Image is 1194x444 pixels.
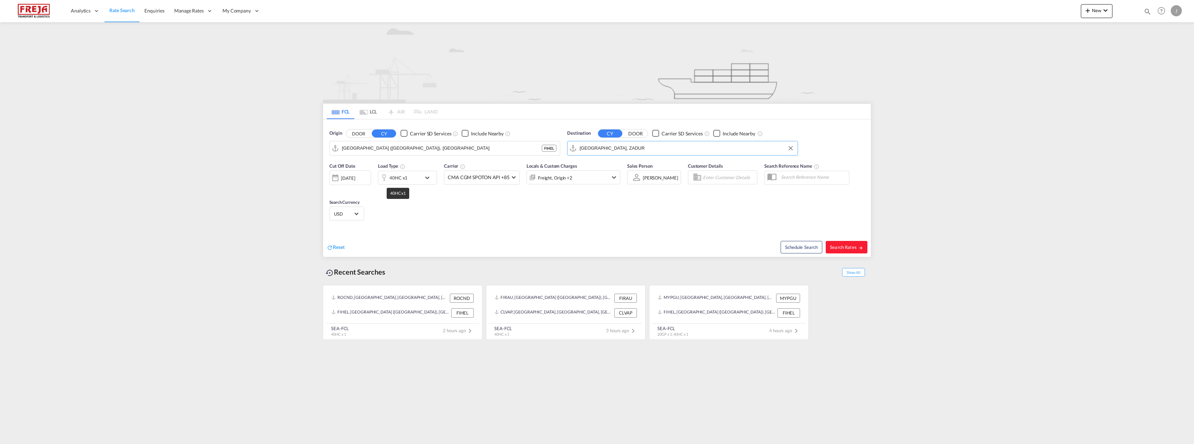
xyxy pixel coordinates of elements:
div: ROCND, Constanta, Romania, Eastern Europe , Europe [331,294,448,303]
recent-search-card: ROCND, [GEOGRAPHIC_DATA], [GEOGRAPHIC_DATA], [GEOGRAPHIC_DATA] , [GEOGRAPHIC_DATA] ROCNDFIHEL, [G... [323,285,482,340]
span: Cut Off Date [329,163,355,169]
md-datepicker: Select [329,184,335,194]
md-icon: Unchecked: Search for CY (Container Yard) services for all selected carriers.Checked : Search for... [704,131,710,136]
div: SEA-FCL [494,325,512,332]
div: Recent Searches [323,264,388,280]
span: 20GP x 1, 40HC x 1 [657,332,688,336]
span: 2 hours ago [443,328,474,333]
md-tab-item: LCL [354,104,382,119]
button: DOOR [623,129,648,137]
span: USD [334,211,353,217]
button: Clear Input [785,143,796,153]
md-checkbox: Checkbox No Ink [462,130,504,137]
span: Customer Details [688,163,723,169]
md-icon: icon-refresh [327,244,333,251]
md-icon: Unchecked: Search for CY (Container Yard) services for all selected carriers.Checked : Search for... [453,131,458,136]
md-icon: icon-plus 400-fg [1084,6,1092,15]
button: CY [372,129,396,137]
recent-search-card: FIRAU, [GEOGRAPHIC_DATA] ([GEOGRAPHIC_DATA]), [GEOGRAPHIC_DATA], [GEOGRAPHIC_DATA], [GEOGRAPHIC_D... [486,285,646,340]
button: CY [598,129,622,137]
button: DOOR [346,129,371,137]
span: Search Currency [329,200,360,205]
span: Origin [329,130,342,137]
span: Reset [333,244,345,250]
span: 40HC x 1 [494,332,509,336]
span: Carrier [444,163,465,169]
div: Freight Origin Destination Factory Stuffingicon-chevron-down [527,170,620,184]
span: New [1084,8,1110,13]
md-icon: Your search will be saved by the below given name [814,164,819,169]
span: 3 hours ago [606,328,637,333]
input: Enter Customer Details [703,172,755,183]
span: Rate Search [109,7,135,13]
span: My Company [222,7,251,14]
span: CMA CGM SPOTON API +85 [448,174,510,181]
span: Manage Rates [174,7,204,14]
div: icon-magnify [1144,8,1151,18]
md-select: Select Currency: $ USDUnited States Dollar [333,209,360,219]
div: FIHEL, Helsinki (Helsingfors), Finland, Northern Europe, Europe [331,308,449,317]
div: MYPGU, Pasir Gudang, Johor, Malaysia, South East Asia, Asia Pacific [658,294,774,303]
span: Destination [567,130,591,137]
recent-search-card: MYPGU, [GEOGRAPHIC_DATA], [GEOGRAPHIC_DATA], [GEOGRAPHIC_DATA], [GEOGRAPHIC_DATA], [GEOGRAPHIC_DA... [649,285,809,340]
md-icon: icon-information-outline [400,164,405,169]
md-icon: icon-arrow-right [858,245,863,250]
input: Search Reference Name [777,172,849,182]
md-icon: Unchecked: Ignores neighbouring ports when fetching rates.Checked : Includes neighbouring ports w... [505,131,511,136]
div: Include Nearby [723,130,755,137]
div: J [1171,5,1182,16]
div: ROCND [450,294,474,303]
md-input-container: Durban, ZADUR [567,141,798,155]
div: Freight Origin Destination Factory Stuffing [538,173,572,183]
img: 586607c025bf11f083711d99603023e7.png [10,3,57,19]
md-icon: icon-chevron-right [466,327,474,335]
span: 40HC x1 [390,191,406,196]
div: FIHEL [542,145,556,152]
div: [DATE] [329,170,371,185]
div: FIHEL [451,308,474,317]
md-icon: icon-chevron-down [1101,6,1110,15]
div: FIRAU, Raumo (Rauma), Finland, Northern Europe, Europe [495,294,613,303]
span: Help [1155,5,1167,17]
div: FIRAU [614,294,637,303]
span: Locals & Custom Charges [527,163,577,169]
div: 40HC x1icon-chevron-down [378,171,437,185]
span: Load Type [378,163,405,169]
md-tab-item: FCL [327,104,354,119]
md-icon: The selected Trucker/Carrierwill be displayed in the rate results If the rates are from another f... [460,164,465,169]
div: SEA-FCL [657,325,688,332]
button: Search Ratesicon-arrow-right [826,241,867,253]
md-pagination-wrapper: Use the left and right arrow keys to navigate between tabs [327,104,438,119]
input: Search by Port [580,143,794,153]
div: Carrier SD Services [410,130,451,137]
div: icon-refreshReset [327,244,345,251]
button: Note: By default Schedule search will only considerorigin ports, destination ports and cut off da... [781,241,822,253]
div: Help [1155,5,1171,17]
md-icon: icon-chevron-down [610,173,618,182]
div: Origin DOOR CY Checkbox No InkUnchecked: Search for CY (Container Yard) services for all selected... [323,119,871,257]
span: Analytics [71,7,91,14]
md-icon: icon-magnify [1144,8,1151,15]
md-icon: icon-chevron-down [423,174,435,182]
md-checkbox: Checkbox No Ink [401,130,451,137]
div: Include Nearby [471,130,504,137]
md-select: Sales Person: Jarkko Lamminpaa [642,173,679,183]
div: 40HC x1 [389,173,407,183]
div: FIHEL, Helsinki (Helsingfors), Finland, Northern Europe, Europe [658,308,776,317]
md-icon: icon-chevron-right [792,327,800,335]
span: Search Rates [830,244,863,250]
div: SEA-FCL [331,325,349,332]
div: CLVAP, Valparaiso, Chile, South America, Americas [495,308,613,317]
button: icon-plus 400-fgNewicon-chevron-down [1081,4,1112,18]
span: Search Reference Name [764,163,819,169]
md-checkbox: Checkbox No Ink [713,130,755,137]
input: Search by Port [342,143,542,153]
md-icon: icon-chevron-right [629,327,637,335]
div: [DATE] [341,175,355,181]
span: Sales Person [627,163,653,169]
span: 4 hours ago [769,328,800,333]
md-input-container: Helsinki (Helsingfors), FIHEL [330,141,560,155]
md-icon: Unchecked: Ignores neighbouring ports when fetching rates.Checked : Includes neighbouring ports w... [757,131,763,136]
span: Show All [842,268,865,277]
